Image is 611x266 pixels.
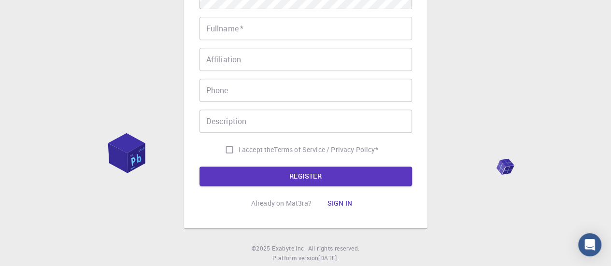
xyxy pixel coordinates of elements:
[239,145,274,154] span: I accept the
[272,244,306,253] a: Exabyte Inc.
[274,145,378,154] p: Terms of Service / Privacy Policy *
[251,198,312,208] p: Already on Mat3ra?
[319,194,360,213] button: Sign in
[272,244,306,252] span: Exabyte Inc.
[199,167,412,186] button: REGISTER
[274,145,378,154] a: Terms of Service / Privacy Policy*
[308,244,359,253] span: All rights reserved.
[318,253,339,263] a: [DATE].
[578,233,601,256] div: Open Intercom Messenger
[318,254,339,262] span: [DATE] .
[252,244,272,253] span: © 2025
[272,253,318,263] span: Platform version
